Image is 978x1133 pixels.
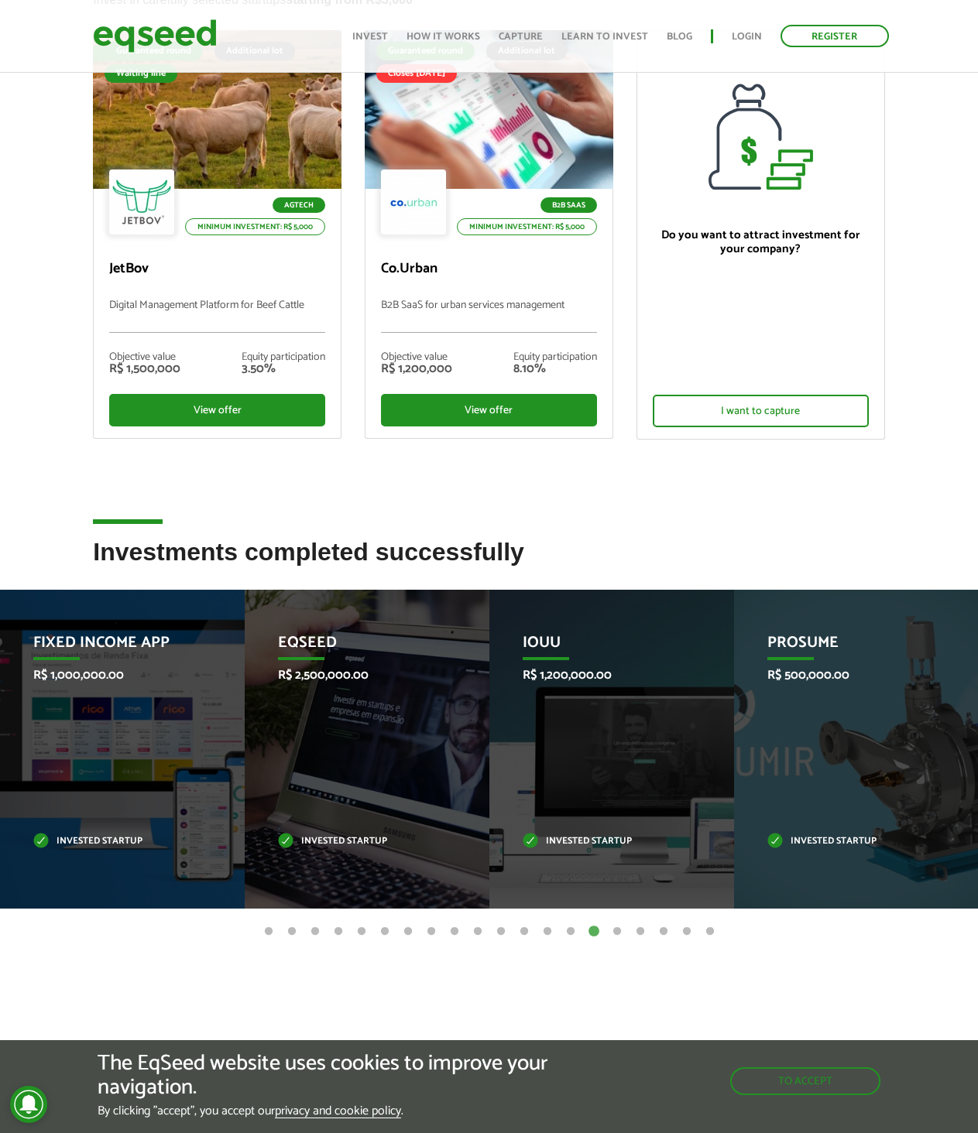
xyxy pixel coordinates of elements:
font: R$ 1,200,000 [381,358,452,379]
font: Invested startup [546,833,632,848]
font: . [401,1100,403,1121]
a: How it works [407,32,480,42]
button: 18 of 20 [656,924,671,940]
font: Fixed Income App [33,630,170,655]
font: R$ 2,500,000.00 [278,665,369,686]
font: How it works [407,29,480,45]
a: Register [781,25,889,47]
font: Invested startup [791,833,877,848]
font: View offer [465,402,513,419]
font: The EqSeed website uses cookies to improve your navigation. [98,1046,547,1105]
a: privacy and cookie policy [275,1105,401,1118]
button: To accept [730,1067,880,1095]
font: EqSeed [278,630,337,655]
button: 14 of 20 [563,924,578,940]
button: 19 of 20 [679,924,695,940]
font: Co.Urban [381,257,438,280]
img: EqSeed [93,15,217,56]
a: Learn to invest [561,32,648,42]
a: Blog [667,32,692,42]
font: Invested startup [57,833,142,848]
font: R$ 1,000,000.00 [33,665,124,686]
a: Login [732,32,762,42]
button: 10 of 20 [470,924,486,940]
a: Waiting line Guaranteed round Additional lot Waiting line Agtech Minimum investment: R$ 5,000 Jet... [93,30,341,439]
font: R$ 1,500,000 [109,358,180,379]
font: Equity participation [513,348,597,366]
button: 13 of 20 [540,924,555,940]
font: R$ 1,200,000.00 [523,665,612,686]
a: Capture [499,32,543,42]
font: JetBov [109,257,149,280]
font: privacy and cookie policy [275,1100,401,1121]
font: Closes [DATE] [388,66,445,80]
font: By clicking "accept", you accept our [98,1100,275,1121]
button: 8 of 20 [424,924,439,940]
font: Objective value [109,348,176,366]
font: B2B SaaS [552,199,585,211]
button: 11 of 20 [493,924,509,940]
font: Investments completed successfully [93,538,524,566]
font: 3.50% [242,358,276,379]
button: 3 of 20 [307,924,323,940]
font: Agtech [284,199,314,211]
a: Guaranteed round Additional lot Closes [DATE] B2B SaaS Minimum investment: R$ 5,000 Co.Urban B2B ... [365,30,613,439]
button: 5 of 20 [354,924,369,940]
button: 6 of 20 [377,924,393,940]
font: Blog [667,29,692,45]
font: To accept [778,1073,832,1090]
button: 12 of 20 [516,924,532,940]
font: 8.10% [513,358,546,379]
font: Digital Management Platform for Beef Cattle [109,296,304,314]
a: Invest [352,32,388,42]
button: 2 of 20 [284,924,300,940]
font: Minimum investment: R$ 5,000 [197,221,313,233]
font: Minimum investment: R$ 5,000 [469,221,585,233]
font: B2B SaaS for urban services management [381,296,564,314]
font: PROSUME [767,630,839,655]
font: View offer [194,402,242,419]
button: 4 of 20 [331,924,346,940]
button: 16 of 20 [609,924,625,940]
button: 9 of 20 [447,924,462,940]
font: Do you want to attract investment for your company? [661,225,860,258]
font: Objective value [381,348,448,366]
button: 17 of 20 [633,924,648,940]
button: 1 of 20 [261,924,276,940]
font: Invest [352,29,388,45]
a: Do you want to attract investment for your company? I want to capture [637,30,885,440]
button: 7 of 20 [400,924,416,940]
font: I want to capture [721,402,800,420]
font: Capture [499,29,543,45]
font: Learn to invest [561,29,648,45]
font: Login [732,29,762,45]
font: IOUU [523,630,561,655]
font: Register [812,29,857,45]
font: Waiting line [116,66,166,80]
font: Invested startup [301,833,387,848]
button: 20 of 20 [702,924,718,940]
font: R$ 500,000.00 [767,665,849,686]
button: 15 of 20 [586,924,602,940]
font: Equity participation [242,348,325,366]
